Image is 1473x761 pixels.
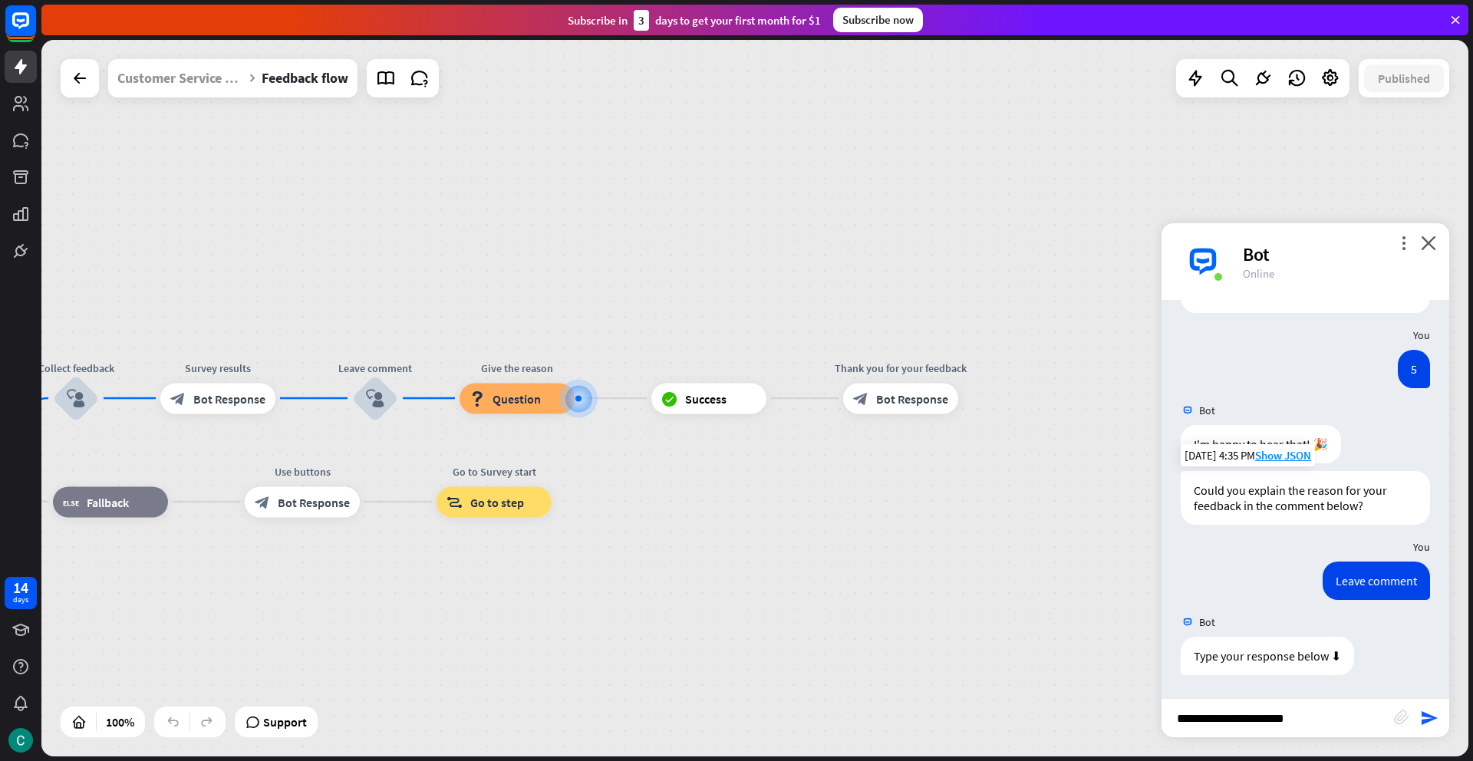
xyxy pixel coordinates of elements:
[1413,540,1430,554] span: You
[5,577,37,609] a: 14 days
[255,494,270,509] i: block_bot_response
[1420,709,1438,727] i: send
[193,390,265,406] span: Bot Response
[1181,471,1430,525] div: Could you explain the reason for your feedback in the comment below?
[13,581,28,595] div: 14
[101,710,139,734] div: 100%
[493,390,541,406] span: Question
[1199,615,1215,629] span: Bot
[634,10,649,31] div: 3
[447,494,463,509] i: block_goto
[13,595,28,605] div: days
[278,494,350,509] span: Bot Response
[1243,266,1431,281] div: Online
[448,360,586,375] div: Give the reason
[833,8,923,32] div: Subscribe now
[876,390,948,406] span: Bot Response
[1255,448,1311,463] span: Show JSON
[1398,350,1430,388] div: 5
[470,390,485,406] i: block_question
[1394,710,1409,725] i: block_attachment
[263,710,307,734] span: Support
[329,360,421,375] div: Leave comment
[149,360,287,375] div: Survey results
[1364,64,1444,92] button: Published
[1243,242,1431,266] div: Bot
[1181,425,1341,463] div: I'm happy to hear that! 🎉
[12,6,58,52] button: Open LiveChat chat widget
[1181,637,1354,675] div: Type your response below ⬇
[262,59,348,97] div: Feedback flow
[1323,562,1430,600] div: Leave comment
[1199,404,1215,417] span: Bot
[170,390,186,406] i: block_bot_response
[661,390,677,406] i: block_success
[366,389,384,407] i: block_user_input
[63,494,79,509] i: block_fallback
[1421,236,1436,250] i: close
[685,390,727,406] span: Success
[233,463,371,479] div: Use buttons
[568,10,821,31] div: Subscribe in days to get your first month for $1
[87,494,129,509] span: Fallback
[67,389,85,407] i: block_user_input
[470,494,524,509] span: Go to step
[30,360,122,375] div: Collect feedback
[117,59,243,97] div: Customer Service Bot copy 2
[1413,328,1430,342] span: You
[1396,236,1411,250] i: more_vert
[425,463,563,479] div: Go to Survey start
[853,390,868,406] i: block_bot_response
[1181,444,1315,466] div: [DATE] 4:35 PM
[832,360,970,375] div: Thank you for your feedback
